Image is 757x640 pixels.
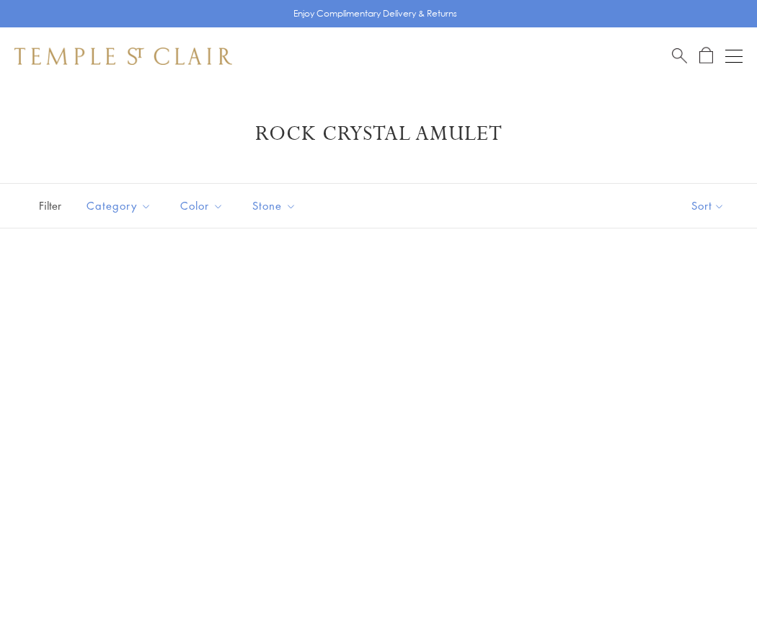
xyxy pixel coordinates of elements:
[659,184,757,228] button: Show sort by
[725,48,743,65] button: Open navigation
[169,190,234,222] button: Color
[242,190,307,222] button: Stone
[36,121,721,147] h1: Rock Crystal Amulet
[14,48,232,65] img: Temple St. Clair
[173,197,234,215] span: Color
[699,47,713,65] a: Open Shopping Bag
[672,47,687,65] a: Search
[293,6,457,21] p: Enjoy Complimentary Delivery & Returns
[76,190,162,222] button: Category
[79,197,162,215] span: Category
[245,197,307,215] span: Stone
